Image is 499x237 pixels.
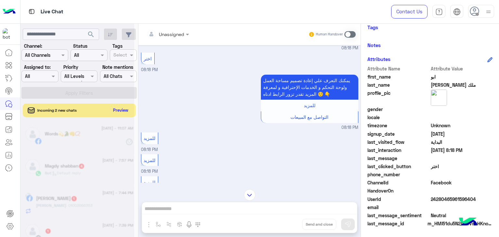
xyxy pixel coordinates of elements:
[431,114,493,121] span: null
[367,212,429,219] span: last_message_sentiment
[431,81,493,88] span: ملك عبدة
[367,65,429,72] span: Attribute Name
[391,5,428,19] a: Contact Us
[367,163,429,170] span: last_clicked_button
[431,212,493,219] span: 0
[431,122,493,129] span: Unknown
[144,157,155,163] span: للمزيد
[367,171,429,178] span: phone_number
[28,7,36,16] img: tab
[367,220,426,227] span: last_message_id
[431,179,493,186] span: 0
[431,131,493,137] span: 2025-08-10T17:18:12.476Z
[144,180,155,185] span: للمزيد
[367,204,429,211] span: email
[367,155,429,162] span: last_message
[367,179,429,186] span: ChannelId
[3,5,16,19] img: Logo
[431,73,493,80] span: ابو
[341,45,358,51] span: 08:18 PM
[428,220,493,227] span: m_HMl51du5N2fwBVnhHKnoBzyrBVx9CciSjQvAoiZcUNUniYyuaIOcegHnctuLsTp8ChTYcI0BHQelra3_dRjiwA
[367,56,390,62] h6: Attributes
[367,114,429,121] span: locale
[141,169,158,174] span: 08:18 PM
[367,73,429,80] span: first_name
[435,8,443,16] img: tab
[457,211,480,234] img: hulul-logo.png
[367,81,429,88] span: last_name
[71,75,83,87] div: loading...
[367,122,429,129] span: timezone
[367,131,429,137] span: signup_date
[141,67,158,72] span: 08:18 PM
[316,32,343,37] small: Human Handover
[367,187,429,194] span: HandoverOn
[367,196,429,203] span: UserId
[290,114,328,120] span: التواصل مع المبيعات
[144,56,152,61] span: اختر
[261,75,358,100] p: 10/8/2025, 8:18 PM
[3,28,14,40] img: 114004088273201
[431,147,493,154] span: 2025-08-10T17:18:22.055Z
[341,125,358,131] span: 08:18 PM
[431,106,493,113] span: null
[41,7,63,16] p: Live Chat
[367,139,429,145] span: last_visited_flow
[431,90,447,106] img: picture
[431,171,493,178] span: null
[244,189,255,201] img: scroll
[302,219,336,230] button: Send and close
[367,42,381,48] h6: Notes
[431,196,493,203] span: 24280465961596404
[431,65,493,72] span: Attribute Value
[367,147,429,154] span: last_interaction
[431,204,493,211] span: null
[304,103,315,108] span: للمزيد
[453,8,461,16] img: tab
[431,139,493,145] span: البداية
[367,90,429,105] span: profile_pic
[367,106,429,113] span: gender
[431,163,493,170] span: اختر
[431,187,493,194] span: null
[112,51,127,60] div: Select
[141,147,158,152] span: 08:18 PM
[144,135,155,141] span: للمزيد
[367,24,493,30] h6: Tags
[431,155,493,162] span: null
[432,5,445,19] a: tab
[484,8,493,16] img: profile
